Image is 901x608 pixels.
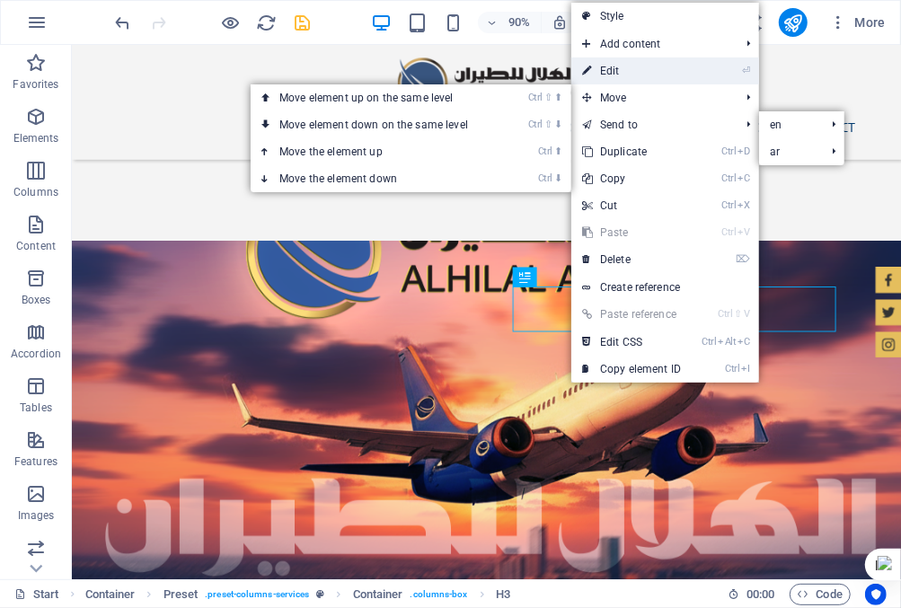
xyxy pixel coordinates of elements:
i: Ctrl [538,172,552,184]
i: Ctrl [721,172,736,184]
button: More [822,8,893,37]
p: Features [14,454,57,469]
i: Ctrl [538,145,552,157]
i: ⬆ [554,145,562,157]
p: Images [18,508,55,523]
h6: 90% [505,12,534,33]
a: ⏎Edit [571,57,692,84]
i: Undo: Change text (Ctrl+Z) [113,13,134,33]
a: Ctrl⬇Move the element down [251,165,504,192]
a: Style [571,3,759,30]
i: Ctrl [528,92,543,103]
i: ⇧ [544,119,552,130]
p: Favorites [13,77,58,92]
span: Move [571,84,732,111]
i: C [738,172,750,184]
i: Publish [782,13,803,33]
a: CtrlCCopy [571,165,692,192]
i: V [745,308,750,320]
a: Ctrl⇧⬆Move element up on the same level [251,84,504,111]
i: Ctrl [702,336,717,348]
span: 00 00 [746,584,774,605]
button: reload [256,12,278,33]
i: ⇧ [544,92,552,103]
i: ⏎ [742,65,750,76]
span: : [759,587,762,601]
span: Click to select. Double-click to edit [496,584,510,605]
i: On resize automatically adjust zoom level to fit chosen device. [552,14,568,31]
a: CtrlVPaste [571,219,692,246]
i: Ctrl [725,363,739,374]
button: 90% [478,12,542,33]
span: Click to select. Double-click to edit [85,584,136,605]
a: CtrlAltCEdit CSS [571,329,692,356]
h6: Session time [728,584,775,605]
nav: breadcrumb [85,584,510,605]
button: save [292,12,314,33]
span: Click to select. Double-click to edit [163,584,199,605]
span: Code [798,584,843,605]
a: CtrlICopy element ID [571,356,692,383]
i: ⬇ [554,172,562,184]
p: Columns [13,185,58,199]
a: Ctrl⇧VPaste reference [571,301,692,328]
p: Content [16,239,56,253]
i: Ctrl [721,145,736,157]
span: . preset-columns-services [205,584,309,605]
span: More [829,13,886,31]
p: Boxes [22,293,51,307]
span: Add content [571,31,732,57]
i: Ctrl [528,119,543,130]
i: ⬇ [554,119,562,130]
button: Code [790,584,851,605]
a: Ctrl⇧⬇Move element down on the same level [251,111,504,138]
p: Tables [20,401,52,415]
i: Save (Ctrl+S) [293,13,314,33]
button: undo [112,12,134,33]
i: I [741,363,750,374]
i: Ctrl [721,199,736,211]
a: Send to [571,111,732,138]
span: Click to select. Double-click to edit [353,584,403,605]
i: X [738,199,750,211]
button: Click here to leave preview mode and continue editing [220,12,242,33]
p: Elements [13,131,59,145]
i: Alt [718,336,736,348]
i: D [738,145,750,157]
i: Ctrl [719,308,733,320]
a: en [759,111,817,138]
a: Create reference [571,274,759,301]
a: ⌦Delete [571,246,692,273]
i: ⇧ [735,308,743,320]
button: Usercentrics [865,584,887,605]
a: Ctrl⬆Move the element up [251,138,504,165]
span: . columns-box [411,584,468,605]
a: Click to cancel selection. Double-click to open Pages [14,584,59,605]
i: V [738,226,750,238]
i: ⬆ [554,92,562,103]
i: C [738,336,750,348]
button: publish [779,8,808,37]
a: ar [759,138,817,165]
p: Accordion [11,347,61,361]
a: CtrlDDuplicate [571,138,692,165]
i: Ctrl [721,226,736,238]
a: CtrlXCut [571,192,692,219]
i: ⌦ [736,253,750,265]
i: This element is a customizable preset [316,589,324,599]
